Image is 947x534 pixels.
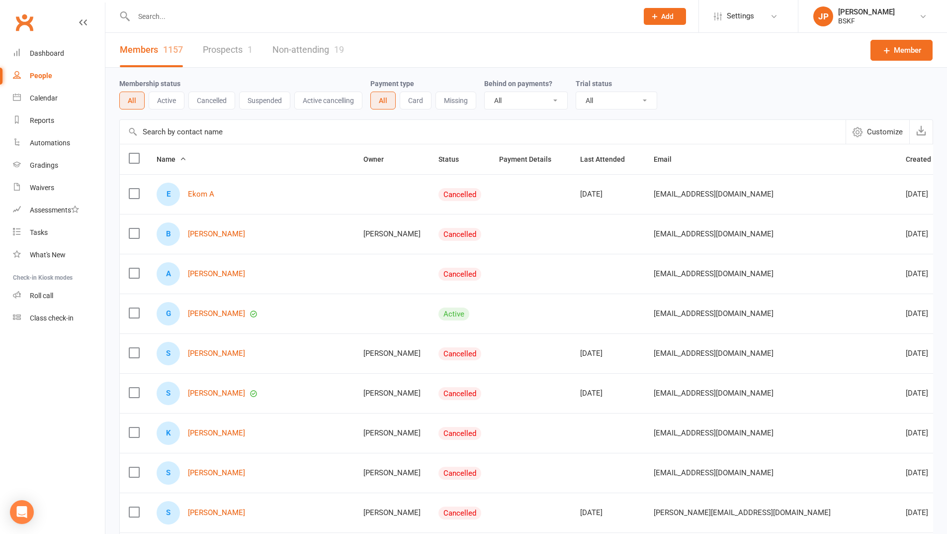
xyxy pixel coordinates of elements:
[906,429,942,437] div: [DATE]
[157,155,186,163] span: Name
[661,12,674,20] span: Add
[188,190,214,199] a: Ekom A
[30,228,48,236] div: Tasks
[838,7,895,16] div: [PERSON_NAME]
[894,44,921,56] span: Member
[13,42,105,65] a: Dashboard
[13,285,105,307] a: Roll call
[120,120,846,144] input: Search by contact name
[727,5,754,27] span: Settings
[906,190,942,199] div: [DATE]
[188,429,245,437] a: [PERSON_NAME]
[654,424,774,442] span: [EMAIL_ADDRESS][DOMAIN_NAME]
[188,92,235,109] button: Cancelled
[157,302,180,325] div: Gemini
[580,155,636,163] span: Last Attended
[13,154,105,177] a: Gradings
[30,72,52,80] div: People
[272,33,344,67] a: Non-attending19
[870,40,933,61] a: Member
[654,384,774,403] span: [EMAIL_ADDRESS][DOMAIN_NAME]
[13,177,105,199] a: Waivers
[30,251,66,259] div: What's New
[363,389,421,398] div: [PERSON_NAME]
[13,221,105,244] a: Tasks
[435,92,476,109] button: Missing
[438,427,481,440] div: Cancelled
[248,44,253,55] div: 1
[438,155,470,163] span: Status
[906,310,942,318] div: [DATE]
[580,349,636,358] div: [DATE]
[906,230,942,238] div: [DATE]
[438,268,481,281] div: Cancelled
[188,469,245,477] a: [PERSON_NAME]
[499,153,562,165] button: Payment Details
[438,507,481,520] div: Cancelled
[654,264,774,283] span: [EMAIL_ADDRESS][DOMAIN_NAME]
[654,304,774,323] span: [EMAIL_ADDRESS][DOMAIN_NAME]
[906,349,942,358] div: [DATE]
[813,6,833,26] div: JP
[438,387,481,400] div: Cancelled
[867,126,903,138] span: Customize
[654,224,774,243] span: [EMAIL_ADDRESS][DOMAIN_NAME]
[654,185,774,204] span: [EMAIL_ADDRESS][DOMAIN_NAME]
[30,206,79,214] div: Assessments
[188,230,245,238] a: [PERSON_NAME]
[13,307,105,329] a: Class kiosk mode
[906,389,942,398] div: [DATE]
[10,500,34,524] div: Open Intercom Messenger
[157,382,180,405] div: Sharon
[484,80,552,88] label: Behind on payments?
[363,349,421,358] div: [PERSON_NAME]
[644,8,686,25] button: Add
[163,44,183,55] div: 1157
[846,120,909,144] button: Customize
[906,155,942,163] span: Created
[188,389,245,398] a: [PERSON_NAME]
[370,80,414,88] label: Payment type
[580,153,636,165] button: Last Attended
[157,422,180,445] div: Kellie
[580,509,636,517] div: [DATE]
[188,509,245,517] a: [PERSON_NAME]
[906,469,942,477] div: [DATE]
[30,94,58,102] div: Calendar
[438,467,481,480] div: Cancelled
[188,270,245,278] a: [PERSON_NAME]
[30,49,64,57] div: Dashboard
[294,92,362,109] button: Active cancelling
[13,132,105,154] a: Automations
[654,155,683,163] span: Email
[30,184,54,192] div: Waivers
[157,153,186,165] button: Name
[438,308,469,320] div: Active
[149,92,184,109] button: Active
[838,16,895,25] div: BSKF
[438,347,481,360] div: Cancelled
[13,199,105,221] a: Assessments
[188,349,245,358] a: [PERSON_NAME]
[499,155,562,163] span: Payment Details
[334,44,344,55] div: 19
[654,344,774,363] span: [EMAIL_ADDRESS][DOMAIN_NAME]
[30,314,74,322] div: Class check-in
[30,292,53,300] div: Roll call
[906,509,942,517] div: [DATE]
[30,116,54,124] div: Reports
[13,109,105,132] a: Reports
[370,92,396,109] button: All
[654,153,683,165] button: Email
[157,183,180,206] div: Ekom
[363,230,421,238] div: [PERSON_NAME]
[363,429,421,437] div: [PERSON_NAME]
[363,155,395,163] span: Owner
[580,190,636,199] div: [DATE]
[203,33,253,67] a: Prospects1
[131,9,631,23] input: Search...
[119,80,180,88] label: Membership status
[30,139,70,147] div: Automations
[906,270,942,278] div: [DATE]
[188,310,245,318] a: [PERSON_NAME]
